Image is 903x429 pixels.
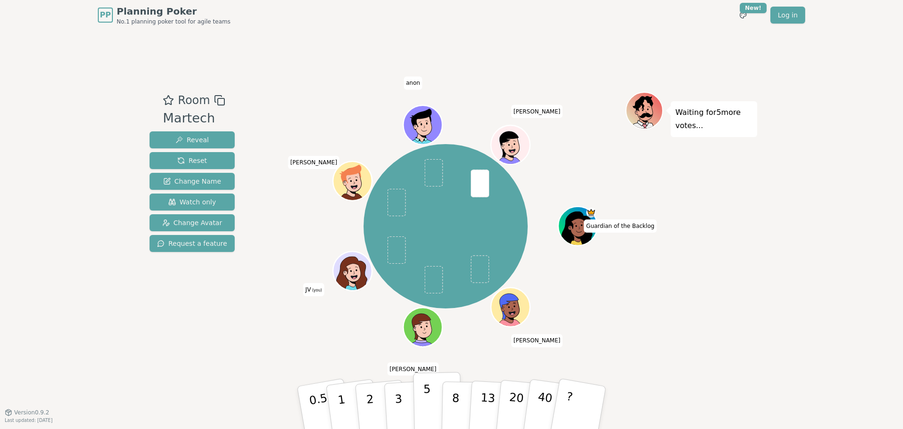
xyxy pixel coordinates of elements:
button: Change Avatar [150,214,235,231]
button: Version0.9.2 [5,409,49,416]
span: Click to change your name [511,334,563,348]
p: Waiting for 5 more votes... [675,106,752,132]
span: Click to change your name [404,77,422,90]
span: Reset [177,156,207,165]
button: Click to change your avatar [334,253,371,290]
span: Guardian of the Backlog is the host [586,208,596,218]
a: PPPlanning PokerNo.1 planning poker tool for agile teams [98,5,230,25]
span: PP [100,9,111,21]
span: No.1 planning poker tool for agile teams [117,18,230,25]
span: Version 0.9.2 [14,409,49,416]
span: Change Name [163,177,221,186]
div: Martech [163,109,225,128]
a: Log in [770,7,805,24]
button: Reveal [150,131,235,148]
span: Click to change your name [288,156,340,169]
button: Add as favourite [163,92,174,109]
button: Change Name [150,173,235,190]
span: Change Avatar [162,218,222,227]
button: Watch only [150,194,235,210]
span: Watch only [168,197,216,207]
span: Last updated: [DATE] [5,418,53,423]
span: Click to change your name [303,283,324,296]
span: (you) [311,288,322,292]
span: Click to change your name [584,219,657,233]
span: Planning Poker [117,5,230,18]
span: Room [178,92,210,109]
div: New! [740,3,767,13]
span: Click to change your name [387,363,439,376]
button: Reset [150,152,235,169]
span: Reveal [175,135,209,145]
span: Click to change your name [511,105,563,118]
button: New! [735,7,752,24]
span: Request a feature [157,239,227,248]
button: Request a feature [150,235,235,252]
